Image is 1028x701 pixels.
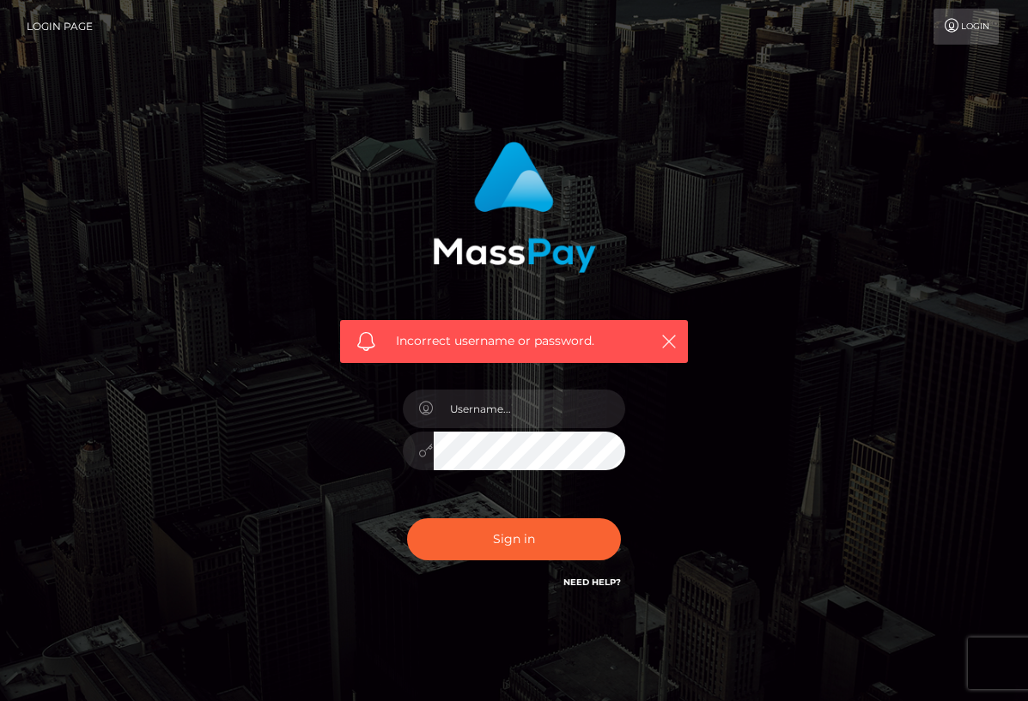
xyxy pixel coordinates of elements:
[396,332,641,350] span: Incorrect username or password.
[434,390,626,428] input: Username...
[563,577,621,588] a: Need Help?
[27,9,93,45] a: Login Page
[407,518,622,560] button: Sign in
[433,142,596,273] img: MassPay Login
[934,9,999,45] a: Login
